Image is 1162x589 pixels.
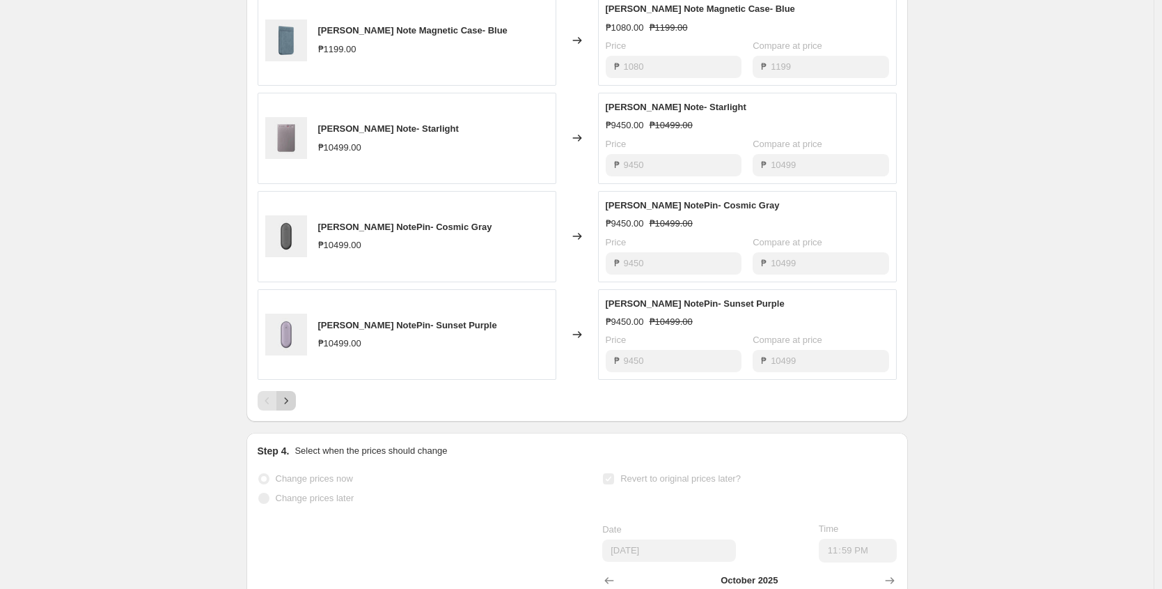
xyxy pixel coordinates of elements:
span: ₱ [761,355,767,366]
span: ₱ [614,61,620,72]
img: ginee_20250626172407771_4816992634-converted-from-jpg_80x.webp [265,20,307,61]
span: Change prices later [276,493,354,503]
img: ginee_20250626172150470_8823923520-converted-from-jpg_80x.webp [265,215,307,257]
span: [PERSON_NAME] Note Magnetic Case- Blue [318,25,508,36]
span: ₱ [761,258,767,268]
span: [PERSON_NAME] Note- Starlight [318,123,459,134]
div: ₱9450.00 [606,315,644,329]
div: ₱1080.00 [606,21,644,35]
span: [PERSON_NAME] NotePin- Sunset Purple [606,298,785,309]
span: Compare at price [753,139,822,149]
strike: ₱1199.00 [650,21,688,35]
span: Revert to original prices later? [620,473,741,484]
p: Select when the prices should change [295,444,447,458]
div: ₱9450.00 [606,118,644,132]
img: ginee_20250626172117504_3827495827-converted-from-jpg_80x.webp [265,117,307,159]
span: Date [602,524,621,535]
strike: ₱10499.00 [650,118,693,132]
div: ₱10499.00 [318,141,361,155]
div: ₱9450.00 [606,217,644,231]
span: ₱ [614,258,620,268]
div: ₱1199.00 [318,43,356,56]
nav: Pagination [258,391,296,411]
div: ₱10499.00 [318,238,361,252]
span: Price [606,40,627,51]
span: [PERSON_NAME] Note- Starlight [606,102,746,112]
span: [PERSON_NAME] NotePin- Cosmic Gray [318,222,492,232]
span: Compare at price [753,335,822,345]
span: [PERSON_NAME] NotePin- Sunset Purple [318,320,497,330]
h2: Step 4. [258,444,290,458]
img: ginee_20250626172247454_0684757494-converted-from-jpg_80x.webp [265,314,307,355]
span: Compare at price [753,40,822,51]
span: Price [606,139,627,149]
span: Time [819,523,838,534]
strike: ₱10499.00 [650,217,693,231]
span: Compare at price [753,237,822,247]
span: ₱ [761,160,767,170]
span: [PERSON_NAME] NotePin- Cosmic Gray [606,200,780,211]
input: 12:00 [819,539,897,563]
div: ₱10499.00 [318,337,361,351]
button: Next [276,391,296,411]
span: Change prices now [276,473,353,484]
span: [PERSON_NAME] Note Magnetic Case- Blue [606,3,795,14]
input: 10/8/2025 [602,540,736,562]
span: ₱ [614,160,620,170]
span: Price [606,335,627,345]
span: ₱ [614,355,620,366]
span: Price [606,237,627,247]
strike: ₱10499.00 [650,315,693,329]
span: ₱ [761,61,767,72]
